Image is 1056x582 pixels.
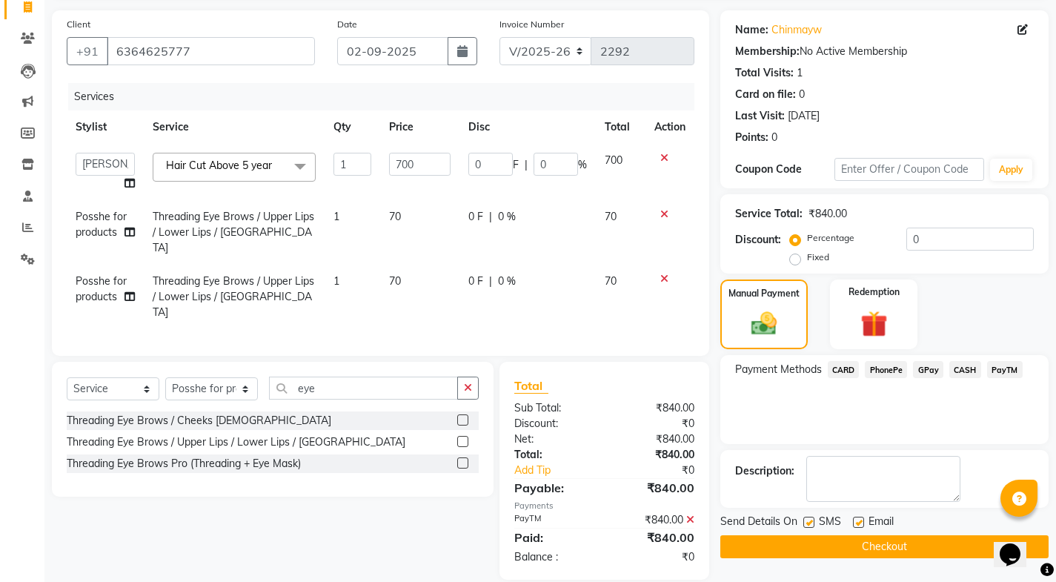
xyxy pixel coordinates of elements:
div: ₹840.00 [604,512,705,528]
span: PayTM [987,361,1023,378]
span: Email [869,514,894,532]
div: Total Visits: [735,65,794,81]
div: ₹840.00 [604,400,705,416]
span: 0 % [498,274,516,289]
div: [DATE] [788,108,820,124]
div: ₹840.00 [604,529,705,546]
div: Last Visit: [735,108,785,124]
th: Service [144,110,325,144]
th: Disc [459,110,596,144]
div: PayTM [503,512,604,528]
span: SMS [819,514,841,532]
span: GPay [913,361,943,378]
th: Action [645,110,694,144]
div: Discount: [503,416,604,431]
span: 70 [389,274,401,288]
img: _cash.svg [743,309,785,339]
label: Date [337,18,357,31]
div: Total: [503,447,604,463]
div: Payable: [503,479,604,497]
span: F [513,157,519,173]
div: Balance : [503,549,604,565]
div: Card on file: [735,87,796,102]
div: ₹0 [621,463,705,478]
th: Price [380,110,459,144]
button: Apply [990,159,1032,181]
div: ₹0 [604,416,705,431]
span: Posshe for products [76,210,127,239]
img: _gift.svg [852,308,896,341]
span: Total [514,378,548,394]
div: Services [68,83,705,110]
div: Paid: [503,529,604,546]
span: 700 [605,153,622,167]
div: ₹0 [604,549,705,565]
span: Hair Cut Above 5 year [166,159,272,172]
span: PhonePe [865,361,907,378]
iframe: chat widget [994,523,1041,567]
span: Threading Eye Brows / Upper Lips / Lower Lips / [GEOGRAPHIC_DATA] [153,274,314,319]
label: Redemption [849,285,900,299]
span: | [489,274,492,289]
span: | [489,209,492,225]
label: Manual Payment [728,287,800,300]
span: 70 [605,210,617,223]
div: Threading Eye Brows / Upper Lips / Lower Lips / [GEOGRAPHIC_DATA] [67,434,405,450]
div: Points: [735,130,768,145]
span: 0 F [468,209,483,225]
span: 0 % [498,209,516,225]
div: Coupon Code [735,162,834,177]
label: Invoice Number [499,18,564,31]
button: +91 [67,37,108,65]
span: Threading Eye Brows / Upper Lips / Lower Lips / [GEOGRAPHIC_DATA] [153,210,314,254]
th: Stylist [67,110,144,144]
div: Threading Eye Brows Pro (Threading + Eye Mask) [67,456,301,472]
div: ₹840.00 [604,431,705,447]
span: 70 [389,210,401,223]
div: Membership: [735,44,800,59]
div: Description: [735,463,794,479]
div: 1 [797,65,803,81]
th: Total [596,110,645,144]
div: Name: [735,22,768,38]
a: Add Tip [503,463,621,478]
button: Checkout [720,535,1049,558]
span: 1 [333,274,339,288]
span: CASH [949,361,981,378]
div: ₹840.00 [808,206,847,222]
span: 1 [333,210,339,223]
div: ₹840.00 [604,447,705,463]
span: 0 F [468,274,483,289]
div: 0 [799,87,805,102]
div: 0 [771,130,777,145]
label: Percentage [807,231,854,245]
div: Net: [503,431,604,447]
span: CARD [828,361,860,378]
span: Send Details On [720,514,797,532]
span: 70 [605,274,617,288]
input: Enter Offer / Coupon Code [834,158,984,181]
th: Qty [325,110,380,144]
input: Search or Scan [269,377,458,400]
div: Payments [514,500,694,512]
label: Client [67,18,90,31]
div: Sub Total: [503,400,604,416]
div: Threading Eye Brows / Cheeks [DEMOGRAPHIC_DATA] [67,413,331,429]
span: Posshe for products [76,274,127,303]
a: Chinmayw [771,22,822,38]
a: x [272,159,279,172]
input: Search by Name/Mobile/Email/Code [107,37,315,65]
div: Service Total: [735,206,803,222]
div: ₹840.00 [604,479,705,497]
span: % [578,157,587,173]
span: | [525,157,528,173]
div: No Active Membership [735,44,1034,59]
div: Discount: [735,232,781,248]
span: Payment Methods [735,362,822,377]
label: Fixed [807,251,829,264]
